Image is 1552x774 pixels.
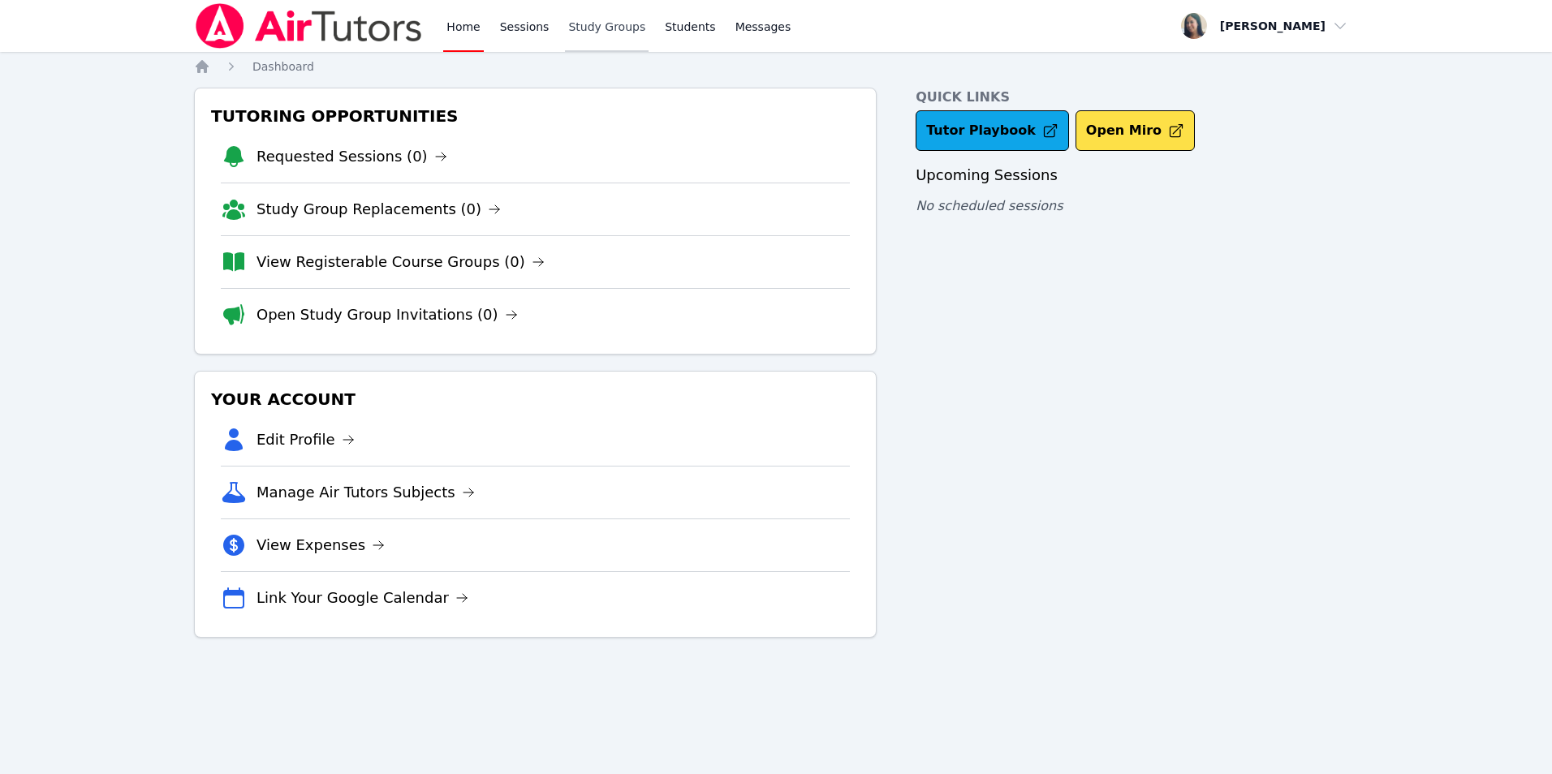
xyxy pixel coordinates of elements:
h4: Quick Links [916,88,1358,107]
span: Messages [735,19,791,35]
span: Dashboard [252,60,314,73]
a: Dashboard [252,58,314,75]
a: Open Study Group Invitations (0) [257,303,518,326]
span: No scheduled sessions [916,198,1063,213]
button: Open Miro [1076,110,1195,151]
a: Study Group Replacements (0) [257,198,501,221]
img: Air Tutors [194,3,424,49]
a: Requested Sessions (0) [257,145,447,168]
a: View Expenses [257,534,385,557]
a: Edit Profile [257,428,355,451]
h3: Tutoring Opportunities [208,101,863,131]
a: Link Your Google Calendar [257,587,468,609]
nav: Breadcrumb [194,58,1358,75]
a: Tutor Playbook [916,110,1069,151]
h3: Your Account [208,385,863,414]
a: View Registerable Course Groups (0) [257,251,545,273]
h3: Upcoming Sessions [916,164,1358,187]
a: Manage Air Tutors Subjects [257,481,475,504]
